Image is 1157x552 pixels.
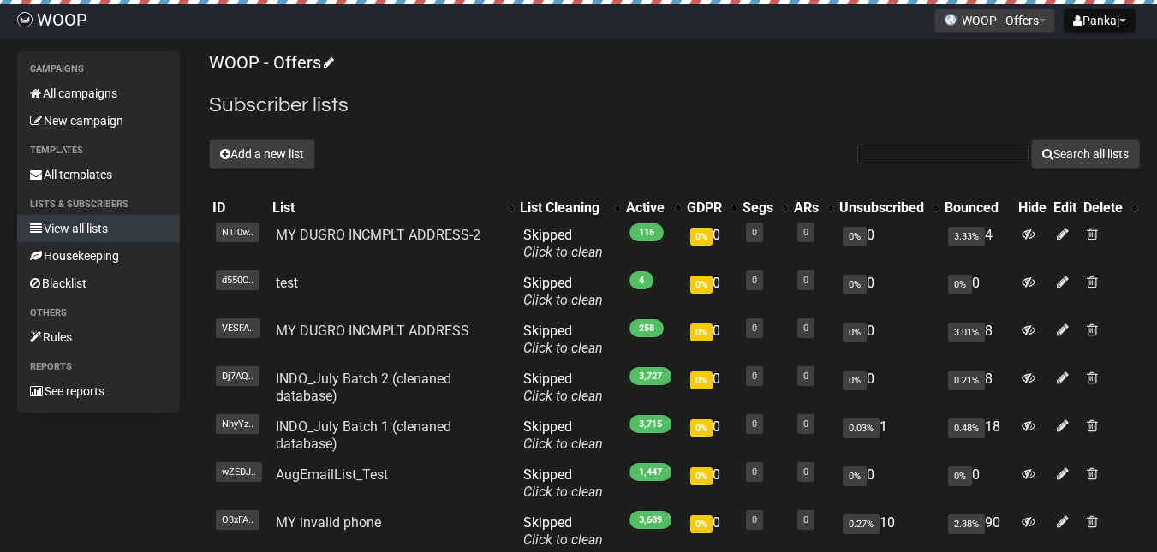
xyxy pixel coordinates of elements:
span: 3,689 [629,511,671,529]
span: 0% [690,419,713,437]
a: 0 [752,514,757,525]
span: 258 [629,319,664,337]
th: Unsubscribed: No sort applied, activate to apply an ascending sort [836,196,941,220]
th: Bounced: No sort applied, sorting is disabled [941,196,1015,220]
td: 0 [836,316,941,364]
a: All templates [17,161,180,188]
span: 0% [690,276,713,294]
a: INDO_July Batch 2 (clenaned database) [276,371,451,404]
span: 0% [690,515,713,533]
a: test [276,275,298,291]
span: 0.03% [843,418,880,438]
td: 1 [836,412,941,460]
a: WOOP - Offers [209,52,331,73]
th: Delete: No sort applied, activate to apply an ascending sort [1080,196,1140,220]
img: 4d925a9fe92a8a7b5f21e009425b0952 [17,12,33,27]
td: 8 [941,364,1015,412]
td: 0 [683,220,739,268]
span: 0% [690,323,713,341]
div: Bounced [945,199,1011,217]
span: 3.01% [948,323,985,342]
span: 0% [690,467,713,485]
a: 0 [803,514,808,525]
div: Edit [1053,199,1076,217]
span: 1,447 [629,463,671,481]
div: List [272,199,499,217]
span: 0% [948,466,972,486]
td: 0 [941,460,1015,507]
span: 0.48% [948,418,985,438]
span: 0% [948,275,972,294]
div: Hide [1018,199,1047,217]
button: WOOP - Offers [934,9,1055,33]
div: Delete [1083,199,1123,217]
a: Click to clean [523,531,603,548]
a: 0 [803,323,808,334]
td: 0 [836,460,941,507]
a: Click to clean [523,292,603,308]
li: Campaigns [17,59,180,80]
th: ARs: No sort applied, activate to apply an ascending sort [790,196,836,220]
span: 0% [843,323,867,342]
button: Add a new list [209,139,315,169]
li: Lists & subscribers [17,194,180,215]
button: Pankaj [1064,9,1136,33]
div: Unsubscribed [839,199,924,217]
span: NhyYz.. [216,414,259,434]
a: 0 [803,466,808,478]
a: Click to clean [523,484,603,500]
span: 3.33% [948,227,985,246]
th: GDPR: No sort applied, activate to apply an ascending sort [683,196,739,220]
a: 0 [752,466,757,478]
span: Skipped [523,466,603,500]
span: 0.21% [948,371,985,390]
a: See reports [17,377,180,405]
td: 0 [836,220,941,268]
span: 3,715 [629,415,671,433]
span: wZEDJ.. [216,462,262,482]
a: Click to clean [523,436,603,452]
td: 8 [941,316,1015,364]
a: Click to clean [523,340,603,356]
button: Search all lists [1031,139,1140,169]
li: Reports [17,357,180,377]
span: 0.27% [843,514,880,534]
span: Skipped [523,371,603,404]
td: 0 [683,460,739,507]
div: ID [212,199,265,217]
div: Active [626,199,666,217]
th: List Cleaning: No sort applied, activate to apply an ascending sort [516,196,623,220]
a: MY invalid phone [276,514,381,531]
span: 0% [690,371,713,389]
a: Blacklist [17,270,180,297]
span: 0% [843,371,867,390]
a: INDO_July Batch 1 (clenaned database) [276,418,451,452]
a: Click to clean [523,244,603,260]
a: New campaign [17,107,180,134]
th: ID: No sort applied, sorting is disabled [209,196,269,220]
span: NTi0w.. [216,223,259,242]
a: 0 [803,371,808,382]
span: 0% [843,466,867,486]
th: List: No sort applied, activate to apply an ascending sort [269,196,516,220]
li: Templates [17,140,180,161]
span: 0% [690,228,713,246]
img: favicons [944,13,957,27]
td: 0 [941,268,1015,316]
span: Skipped [523,418,603,452]
td: 0 [836,268,941,316]
th: Hide: No sort applied, sorting is disabled [1015,196,1050,220]
span: 0% [843,275,867,294]
span: 0% [843,227,867,246]
td: 0 [836,364,941,412]
th: Segs: No sort applied, activate to apply an ascending sort [739,196,790,220]
td: 0 [683,268,739,316]
a: Rules [17,323,180,351]
td: 0 [683,316,739,364]
a: 0 [752,323,757,334]
span: 3,727 [629,367,671,385]
a: Click to clean [523,388,603,404]
h2: Subscriber lists [209,90,1140,121]
a: 0 [803,275,808,286]
div: GDPR [687,199,722,217]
